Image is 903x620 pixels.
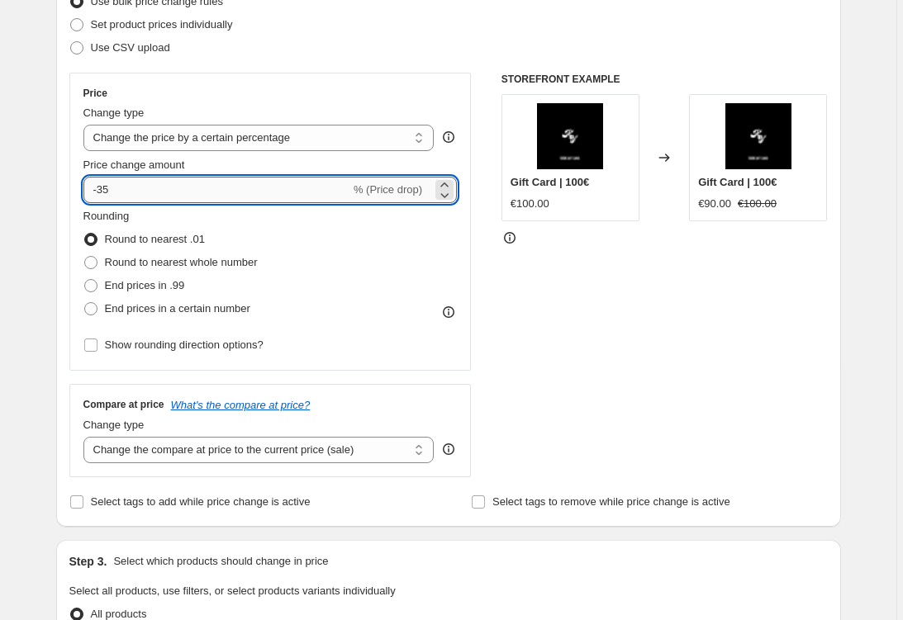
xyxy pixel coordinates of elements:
span: Select tags to remove while price change is active [492,495,730,508]
span: Change type [83,419,145,431]
h2: Step 3. [69,553,107,570]
span: €100.00 [738,197,777,210]
h3: Compare at price [83,398,164,411]
span: Set product prices individually [91,18,233,31]
span: Price change amount [83,159,185,171]
span: End prices in .99 [105,279,185,291]
span: % (Price drop) [354,183,422,196]
span: Gift Card | 100€ [698,176,777,188]
span: Select tags to add while price change is active [91,495,311,508]
span: Round to nearest .01 [105,233,205,245]
span: Rounding [83,210,130,222]
button: What's the compare at price? [171,399,311,411]
span: €90.00 [698,197,731,210]
span: Round to nearest whole number [105,256,258,268]
span: Show rounding direction options? [105,338,264,351]
span: Use CSV upload [91,41,170,54]
span: €100.00 [511,197,549,210]
span: End prices in a certain number [105,302,250,315]
p: Select which products should change in price [113,553,328,570]
input: -15 [83,177,350,203]
span: Select all products, use filters, or select products variants individually [69,585,396,597]
h3: Price [83,87,107,100]
span: All products [91,608,147,620]
div: help [440,129,457,145]
span: Change type [83,106,145,119]
div: help [440,441,457,457]
span: Gift Card | 100€ [511,176,589,188]
h6: STOREFRONT EXAMPLE [501,73,828,86]
img: GiftCardTemplateblack100_80x.png [725,103,791,169]
img: GiftCardTemplateblack100_80x.png [537,103,603,169]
